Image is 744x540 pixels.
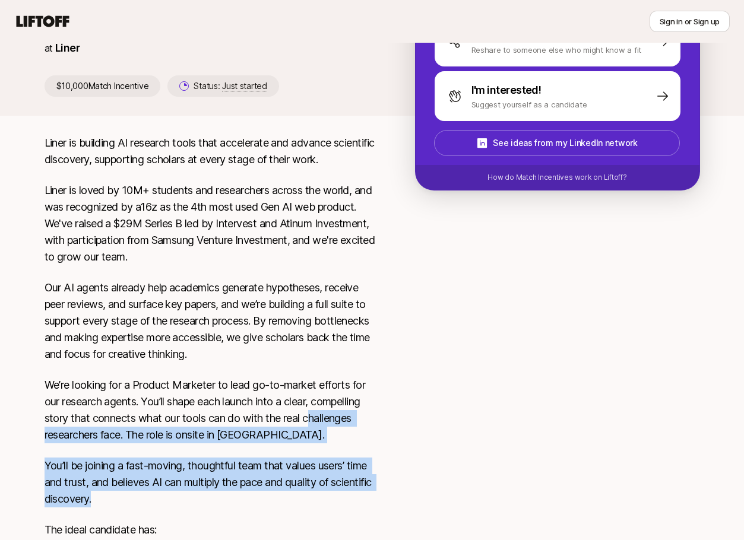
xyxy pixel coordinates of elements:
[493,136,637,150] p: See ideas from my LinkedIn network
[45,458,377,507] p: You’ll be joining a fast-moving, thoughtful team that values users’ time and trust, and believes ...
[194,79,267,93] p: Status:
[55,42,80,54] a: Liner
[222,81,267,91] span: Just started
[45,182,377,265] p: Liner is loved by 10M+ students and researchers across the world, and was recognized by a16z as t...
[45,75,161,97] p: $10,000 Match Incentive
[471,44,642,56] p: Reshare to someone else who might know a fit
[45,522,377,538] p: The ideal candidate has:
[45,279,377,363] p: Our AI agents already help academics generate hypotheses, receive peer reviews, and surface key p...
[45,135,377,168] p: Liner is building AI research tools that accelerate and advance scientific discovery, supporting ...
[471,82,542,99] p: I'm interested!
[45,40,53,56] p: at
[471,99,587,110] p: Suggest yourself as a candidate
[45,377,377,443] p: We’re looking for a Product Marketer to lead go-to-market efforts for our research agents. You’ll...
[434,130,680,156] button: See ideas from my LinkedIn network
[487,172,626,183] p: How do Match Incentives work on Liftoff?
[650,11,730,32] button: Sign in or Sign up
